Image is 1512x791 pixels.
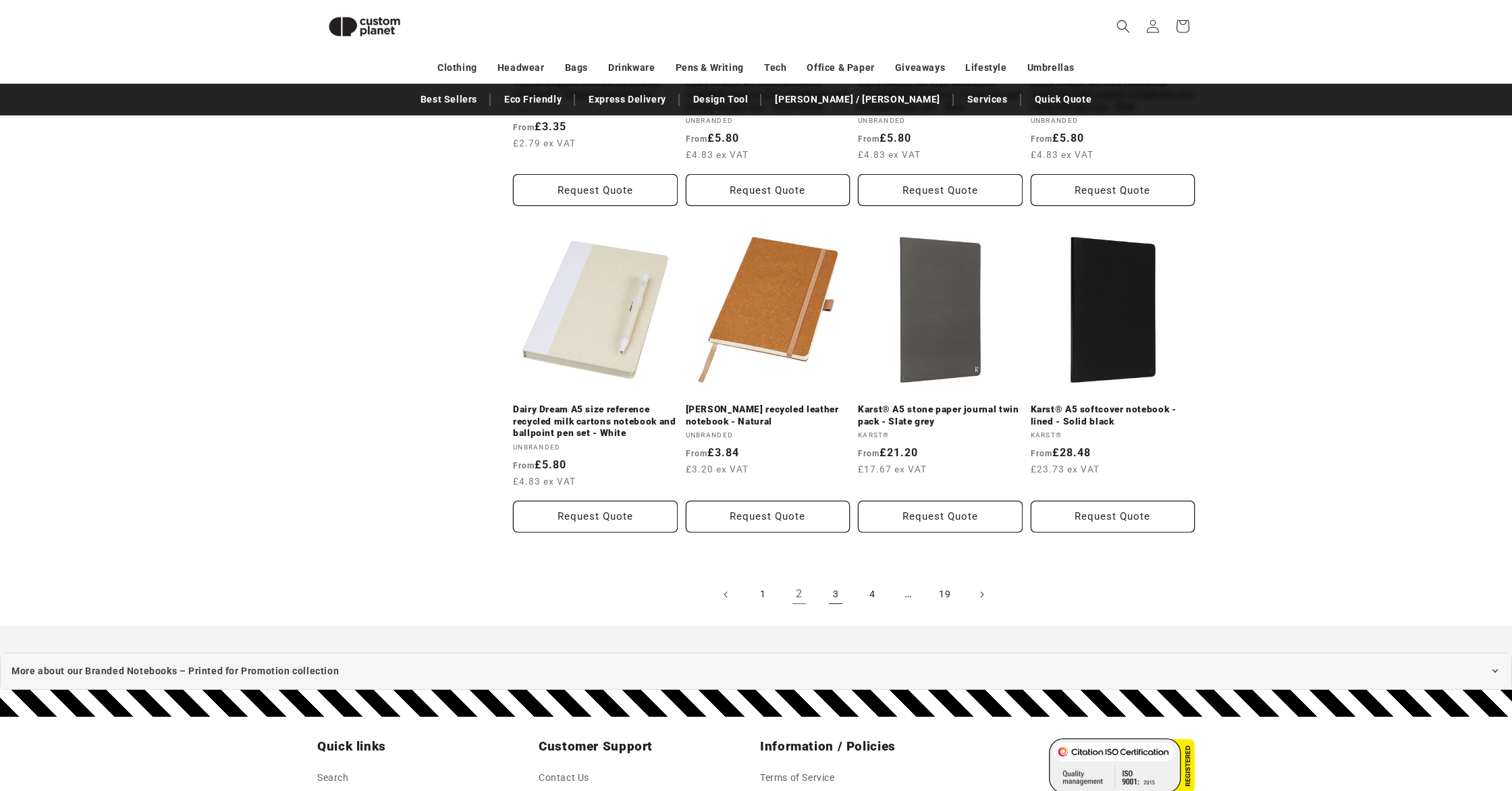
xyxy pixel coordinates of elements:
[513,580,1195,609] nav: Pagination
[513,501,678,533] button: Request Quote
[1031,404,1195,427] a: Karst® A5 softcover notebook - lined - Solid black
[513,174,678,206] button: Request Quote
[1027,56,1075,80] a: Umbrellas
[686,501,850,533] button: Request Quote
[760,738,973,755] h2: Information / Policies
[858,404,1023,427] a: Karst® A5 stone paper journal twin pack - Slate grey
[582,88,673,111] a: Express Delivery
[11,663,339,680] span: More about our Branded Notebooks – Printed for Promotion collection
[807,56,874,80] a: Office & Paper
[437,56,477,80] a: Clothing
[565,56,588,80] a: Bags
[676,56,744,80] a: Pens & Writing
[930,580,960,609] a: Page 19
[764,56,786,80] a: Tech
[1108,11,1138,41] summary: Search
[317,5,412,48] img: Custom Planet
[1031,501,1195,533] button: Request Quote
[760,769,835,790] a: Terms of Service
[858,174,1023,206] button: Request Quote
[686,174,850,206] button: Request Quote
[821,580,850,609] a: Page 3
[539,769,589,790] a: Contact Us
[686,404,850,427] a: [PERSON_NAME] recycled leather notebook - Natural
[414,88,484,111] a: Best Sellers
[858,501,1023,533] button: Request Quote
[965,56,1006,80] a: Lifestyle
[711,580,741,609] a: Previous page
[497,56,545,80] a: Headwear
[497,88,568,111] a: Eco Friendly
[895,56,945,80] a: Giveaways
[1031,174,1195,206] button: Request Quote
[768,88,946,111] a: [PERSON_NAME] / [PERSON_NAME]
[784,580,814,609] a: Page 2
[1444,726,1512,791] iframe: Chat Widget
[317,738,531,755] h2: Quick links
[317,769,349,790] a: Search
[1028,88,1099,111] a: Quick Quote
[894,580,923,609] span: …
[608,56,655,80] a: Drinkware
[513,404,678,439] a: Dairy Dream A5 size reference recycled milk cartons notebook and ballpoint pen set - White
[539,738,752,755] h2: Customer Support
[686,88,755,111] a: Design Tool
[961,88,1015,111] a: Services
[967,580,996,609] a: Next page
[857,580,887,609] a: Page 4
[748,580,778,609] a: Page 1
